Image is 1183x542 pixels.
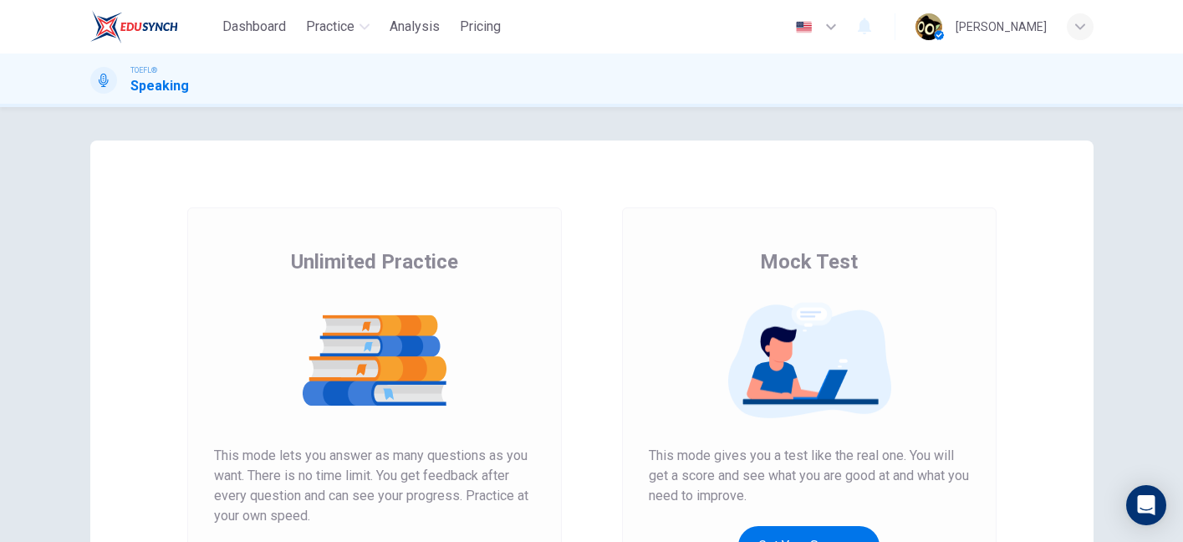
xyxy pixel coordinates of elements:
[90,10,217,43] a: EduSynch logo
[291,248,458,275] span: Unlimited Practice
[216,12,293,42] button: Dashboard
[222,17,286,37] span: Dashboard
[214,446,535,526] span: This mode lets you answer as many questions as you want. There is no time limit. You get feedback...
[390,17,440,37] span: Analysis
[915,13,942,40] img: Profile picture
[1126,485,1166,525] div: Open Intercom Messenger
[383,12,446,42] button: Analysis
[453,12,507,42] button: Pricing
[460,17,501,37] span: Pricing
[306,17,354,37] span: Practice
[130,76,189,96] h1: Speaking
[793,21,814,33] img: en
[649,446,970,506] span: This mode gives you a test like the real one. You will get a score and see what you are good at a...
[90,10,178,43] img: EduSynch logo
[956,17,1047,37] div: [PERSON_NAME]
[760,248,858,275] span: Mock Test
[299,12,376,42] button: Practice
[130,64,157,76] span: TOEFL®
